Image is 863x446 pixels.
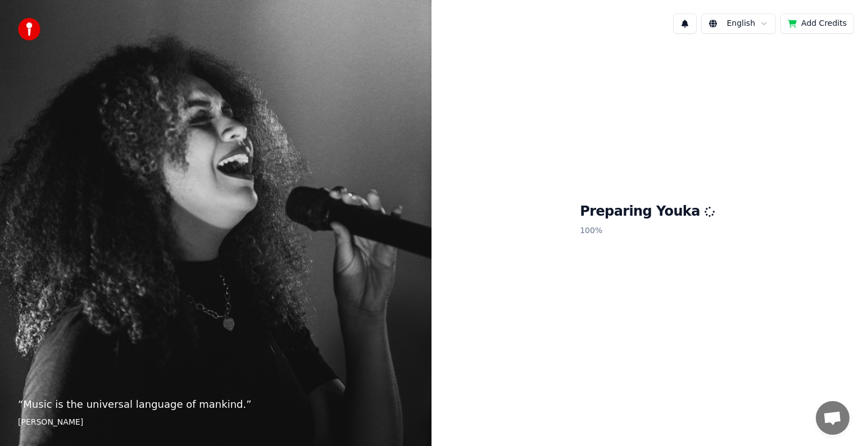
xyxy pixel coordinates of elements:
button: Add Credits [780,13,854,34]
a: Open chat [816,401,850,435]
p: “ Music is the universal language of mankind. ” [18,397,414,412]
footer: [PERSON_NAME] [18,417,414,428]
p: 100 % [580,221,715,241]
h1: Preparing Youka [580,203,715,221]
img: youka [18,18,40,40]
